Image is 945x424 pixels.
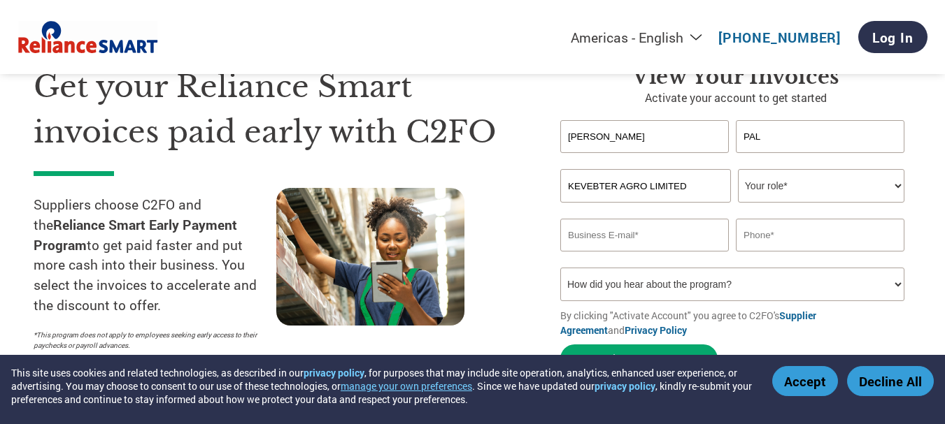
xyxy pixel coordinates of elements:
[34,64,518,154] h1: Get your Reliance Smart invoices paid early with C2FO
[560,154,729,163] div: Invalid first name or first name is too long
[560,89,911,106] p: Activate your account to get started
[11,366,752,406] div: This site uses cookies and related technologies, as described in our , for purposes that may incl...
[560,344,718,373] button: Activate Account
[341,379,472,393] button: manage your own preferences
[736,253,904,262] div: Inavlid Phone Number
[736,219,904,251] input: Phone*
[18,18,158,57] img: Reliance Smart
[560,64,911,89] h3: View Your Invoices
[736,120,904,153] input: Last Name*
[560,308,911,337] p: By clicking "Activate Account" you agree to C2FO's and
[304,366,364,379] a: privacy policy
[560,120,729,153] input: First Name*
[560,169,731,203] input: Your company name*
[560,204,904,213] div: Invalid company name or company name is too long
[595,379,655,393] a: privacy policy
[858,21,928,53] a: Log In
[718,29,841,46] a: [PHONE_NUMBER]
[560,309,816,337] a: Supplier Agreement
[772,366,838,396] button: Accept
[276,188,464,326] img: supply chain worker
[560,253,729,262] div: Inavlid Email Address
[34,195,276,316] p: Suppliers choose C2FO and the to get paid faster and put more cash into their business. You selec...
[736,154,904,163] div: Invalid last name or last name is too long
[560,219,729,251] input: Invalid Email format
[738,169,904,203] select: Title/Role
[34,330,262,351] p: *This program does not apply to employees seeking early access to their paychecks or payroll adva...
[847,366,934,396] button: Decline All
[34,216,237,254] strong: Reliance Smart Early Payment Program
[625,323,687,337] a: Privacy Policy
